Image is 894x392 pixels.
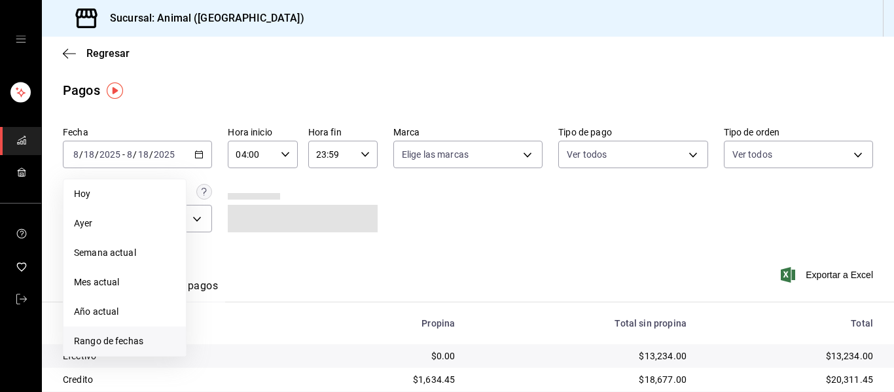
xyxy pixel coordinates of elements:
button: Exportar a Excel [783,267,873,283]
input: ---- [99,149,121,160]
button: open drawer [16,34,26,45]
label: Marca [393,128,543,137]
label: Hora inicio [228,128,297,137]
span: Hoy [74,187,175,201]
h3: Sucursal: Animal ([GEOGRAPHIC_DATA]) [99,10,304,26]
span: Ver todos [732,148,772,161]
div: $0.00 [319,349,456,363]
span: Ver todos [567,148,607,161]
div: Propina [319,318,456,329]
span: / [79,149,83,160]
label: Tipo de pago [558,128,707,137]
span: Año actual [74,305,175,319]
input: ---- [153,149,175,160]
label: Hora fin [308,128,378,137]
span: Rango de fechas [74,334,175,348]
div: $1,634.45 [319,373,456,386]
span: / [133,149,137,160]
label: Tipo de orden [724,128,873,137]
button: Ver pagos [169,279,218,302]
div: $13,234.00 [476,349,687,363]
input: -- [126,149,133,160]
input: -- [73,149,79,160]
span: Semana actual [74,246,175,260]
label: Fecha [63,128,212,137]
span: Ayer [74,217,175,230]
span: - [122,149,125,160]
div: Total [707,318,873,329]
div: Pagos [63,80,100,100]
div: $18,677.00 [476,373,687,386]
div: $13,234.00 [707,349,873,363]
input: -- [83,149,95,160]
input: -- [137,149,149,160]
div: Total sin propina [476,318,687,329]
span: Elige las marcas [402,148,469,161]
span: / [149,149,153,160]
div: $20,311.45 [707,373,873,386]
span: Regresar [86,47,130,60]
span: / [95,149,99,160]
img: Tooltip marker [107,82,123,99]
div: Credito [63,373,298,386]
button: Regresar [63,47,130,60]
span: Mes actual [74,276,175,289]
